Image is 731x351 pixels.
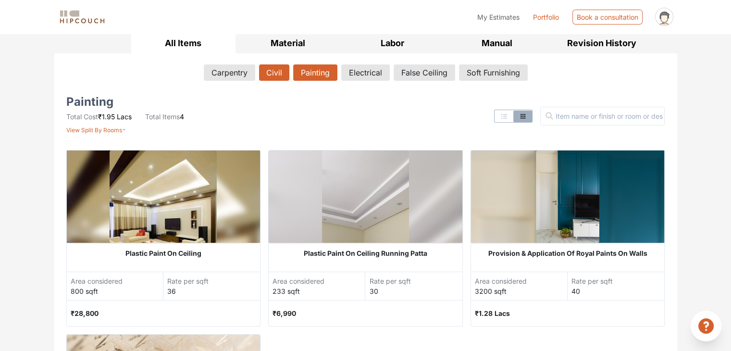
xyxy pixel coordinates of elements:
[235,32,340,54] button: Material
[67,243,260,264] div: Plastic Paint On Ceiling
[293,64,337,81] button: Painting
[477,13,520,21] span: My Estimates
[167,276,260,286] div: Rate per sqft
[459,64,528,81] button: Soft Furnishing
[540,107,665,125] input: Item name or finish or room or description
[475,276,567,286] div: Area considered
[273,309,296,317] span: ₹6,990
[341,64,390,81] button: Electrical
[394,64,455,81] button: False Ceiling
[131,32,236,54] button: All Items
[369,276,462,286] div: Rate per sqft
[98,113,115,121] span: ₹1.95
[145,113,180,121] span: Total Items
[571,286,664,296] div: 40
[495,309,510,317] span: Lacs
[145,112,184,122] li: 4
[369,286,462,296] div: 30
[533,12,559,22] a: Portfolio
[445,32,549,54] button: Manual
[571,276,664,286] div: Rate per sqft
[167,286,260,296] div: 36
[549,32,654,54] button: Revision History
[71,286,163,296] div: 800 sqft
[66,122,126,135] button: View Split By Rooms
[259,64,289,81] button: Civil
[71,309,99,317] span: ₹28,800
[58,6,106,28] span: logo-horizontal.svg
[471,243,665,264] div: Provision & Application Of Royal Paints On Walls
[204,64,255,81] button: Carpentry
[273,276,365,286] div: Area considered
[66,98,113,106] h5: Painting
[572,10,643,25] div: Book a consultation
[66,126,122,134] span: View Split By Rooms
[340,32,445,54] button: Labor
[58,9,106,25] img: logo-horizontal.svg
[117,113,132,121] span: Lacs
[269,243,462,264] div: Plastic Paint On Ceiling Running Patta
[475,286,567,296] div: 3200 sqft
[71,276,163,286] div: Area considered
[66,113,98,121] span: Total Cost
[475,309,493,317] span: ₹1.28
[273,286,365,296] div: 233 sqft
